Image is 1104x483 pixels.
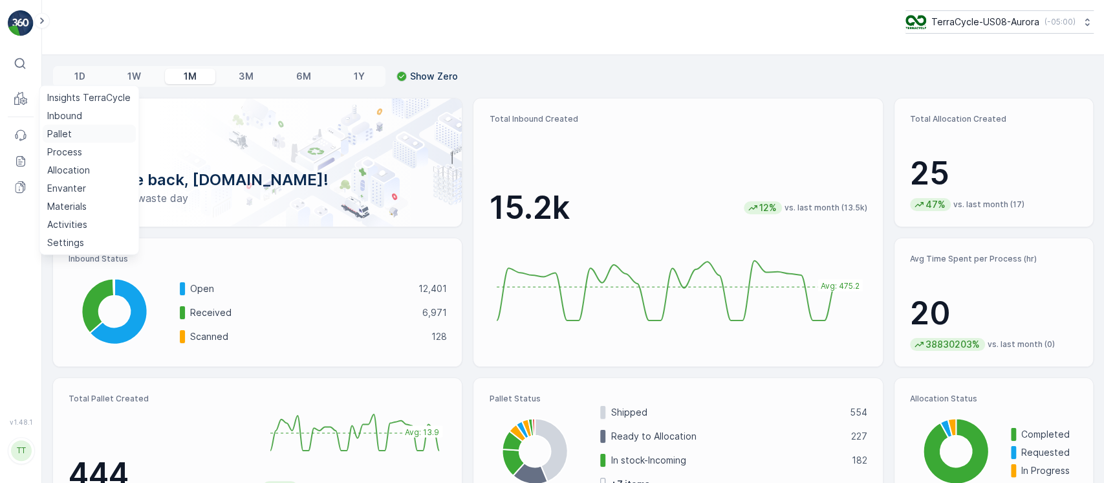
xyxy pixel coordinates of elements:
[410,70,458,83] p: Show Zero
[851,430,867,443] p: 227
[910,394,1077,404] p: Allocation Status
[988,339,1055,350] p: vs. last month (0)
[611,454,843,467] p: In stock-Incoming
[611,430,842,443] p: Ready to Allocation
[931,16,1039,28] p: TerraCycle-US08-Aurora
[489,394,867,404] p: Pallet Status
[74,170,441,190] p: Welcome back, [DOMAIN_NAME]!
[785,203,867,213] p: vs. last month (13.5k)
[127,70,141,83] p: 1W
[1021,464,1077,477] p: In Progress
[11,440,32,461] div: TT
[953,199,1024,210] p: vs. last month (17)
[910,154,1077,193] p: 25
[239,70,254,83] p: 3M
[910,254,1077,264] p: Avg Time Spent per Process (hr)
[69,254,446,264] p: Inbound Status
[8,10,34,36] img: logo
[852,454,867,467] p: 182
[190,330,422,343] p: Scanned
[8,418,34,426] span: v 1.48.1
[924,198,947,211] p: 47%
[489,188,569,227] p: 15.2k
[910,114,1077,124] p: Total Allocation Created
[1044,17,1076,27] p: ( -05:00 )
[489,114,867,124] p: Total Inbound Created
[74,70,85,83] p: 1D
[905,10,1094,34] button: TerraCycle-US08-Aurora(-05:00)
[431,330,446,343] p: 128
[905,15,926,29] img: image_ci7OI47.png
[190,306,413,319] p: Received
[910,294,1077,333] p: 20
[924,338,981,351] p: 38830203%
[353,70,364,83] p: 1Y
[422,306,446,319] p: 6,971
[296,70,311,83] p: 6M
[184,70,197,83] p: 1M
[190,282,409,295] p: Open
[1021,446,1077,459] p: Requested
[758,201,778,214] p: 12%
[850,406,867,419] p: 554
[1021,428,1077,441] p: Completed
[418,282,446,295] p: 12,401
[611,406,841,419] p: Shipped
[74,190,441,206] p: Have a zero-waste day
[8,429,34,473] button: TT
[69,394,252,404] p: Total Pallet Created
